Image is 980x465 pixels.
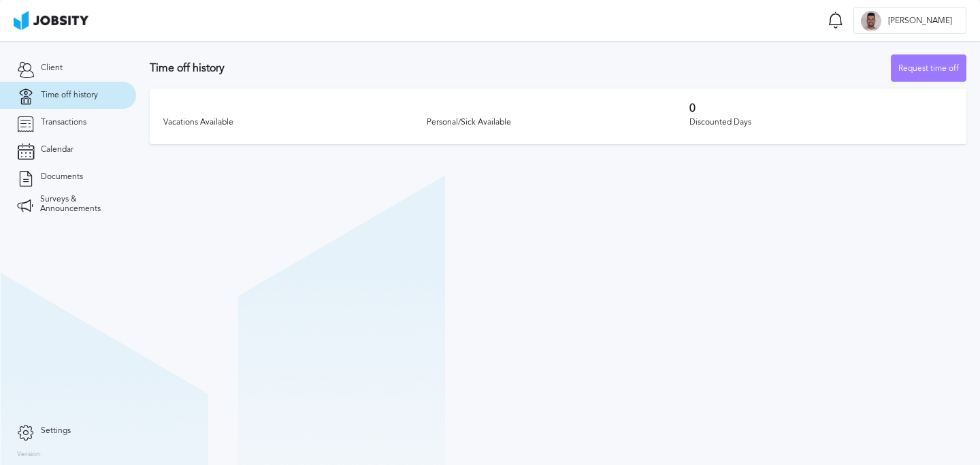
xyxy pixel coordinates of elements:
span: [PERSON_NAME] [881,16,959,26]
span: Surveys & Announcements [40,195,119,214]
button: Request time off [891,54,966,82]
button: M[PERSON_NAME] [853,7,966,34]
h3: Time off history [150,62,891,74]
div: Request time off [892,55,966,82]
div: Personal/Sick Available [427,118,690,127]
span: Settings [41,426,71,436]
div: M [861,11,881,31]
div: Vacations Available [163,118,427,127]
span: Documents [41,172,83,182]
h3: 0 [689,102,953,114]
img: ab4bad089aa723f57921c736e9817d99.png [14,11,88,30]
span: Calendar [41,145,73,155]
div: Discounted Days [689,118,953,127]
span: Client [41,63,63,73]
span: Time off history [41,91,98,100]
span: Transactions [41,118,86,127]
label: Version: [17,451,42,459]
